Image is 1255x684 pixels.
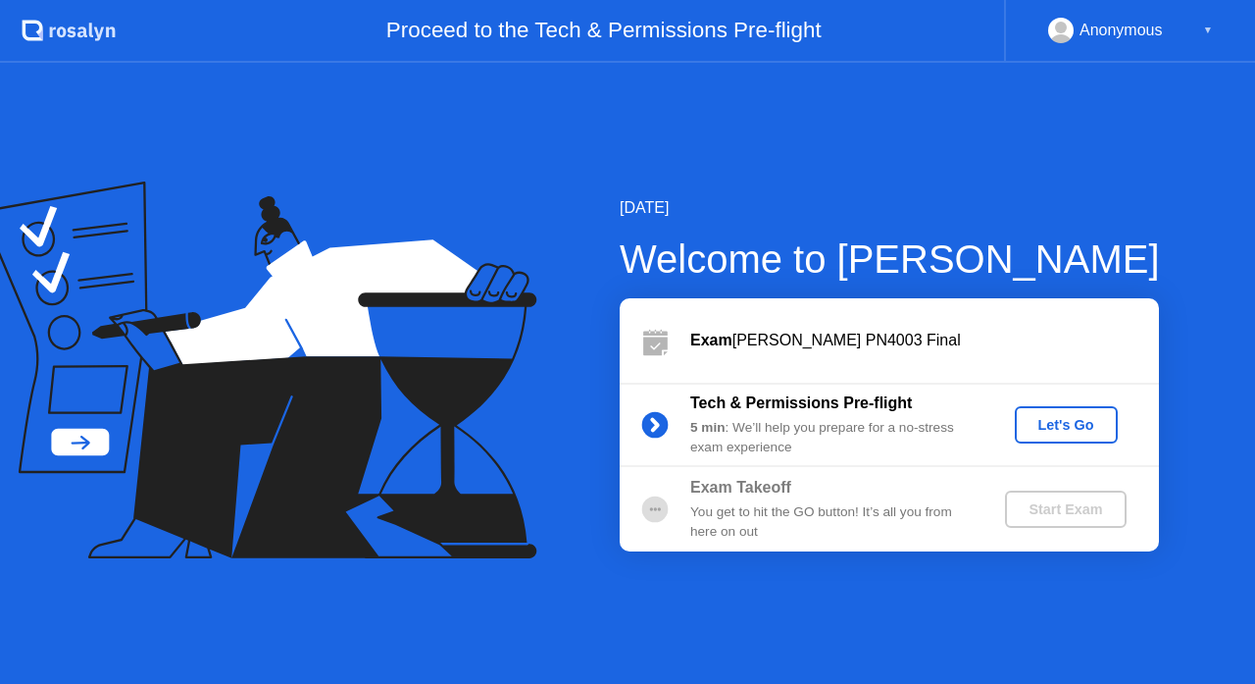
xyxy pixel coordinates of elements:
div: Let's Go [1023,417,1110,433]
div: [DATE] [620,196,1160,220]
b: Tech & Permissions Pre-flight [690,395,912,411]
b: Exam Takeoff [690,479,791,496]
button: Start Exam [1005,491,1126,528]
div: [PERSON_NAME] PN4003 Final [690,329,1159,352]
b: 5 min [690,420,726,435]
div: ▼ [1203,18,1213,43]
button: Let's Go [1015,406,1118,444]
div: Anonymous [1079,18,1163,43]
b: Exam [690,332,732,348]
div: Welcome to [PERSON_NAME] [620,230,1160,289]
div: Start Exam [1013,501,1118,517]
div: : We’ll help you prepare for a no-stress exam experience [690,418,973,458]
div: You get to hit the GO button! It’s all you from here on out [690,502,973,543]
